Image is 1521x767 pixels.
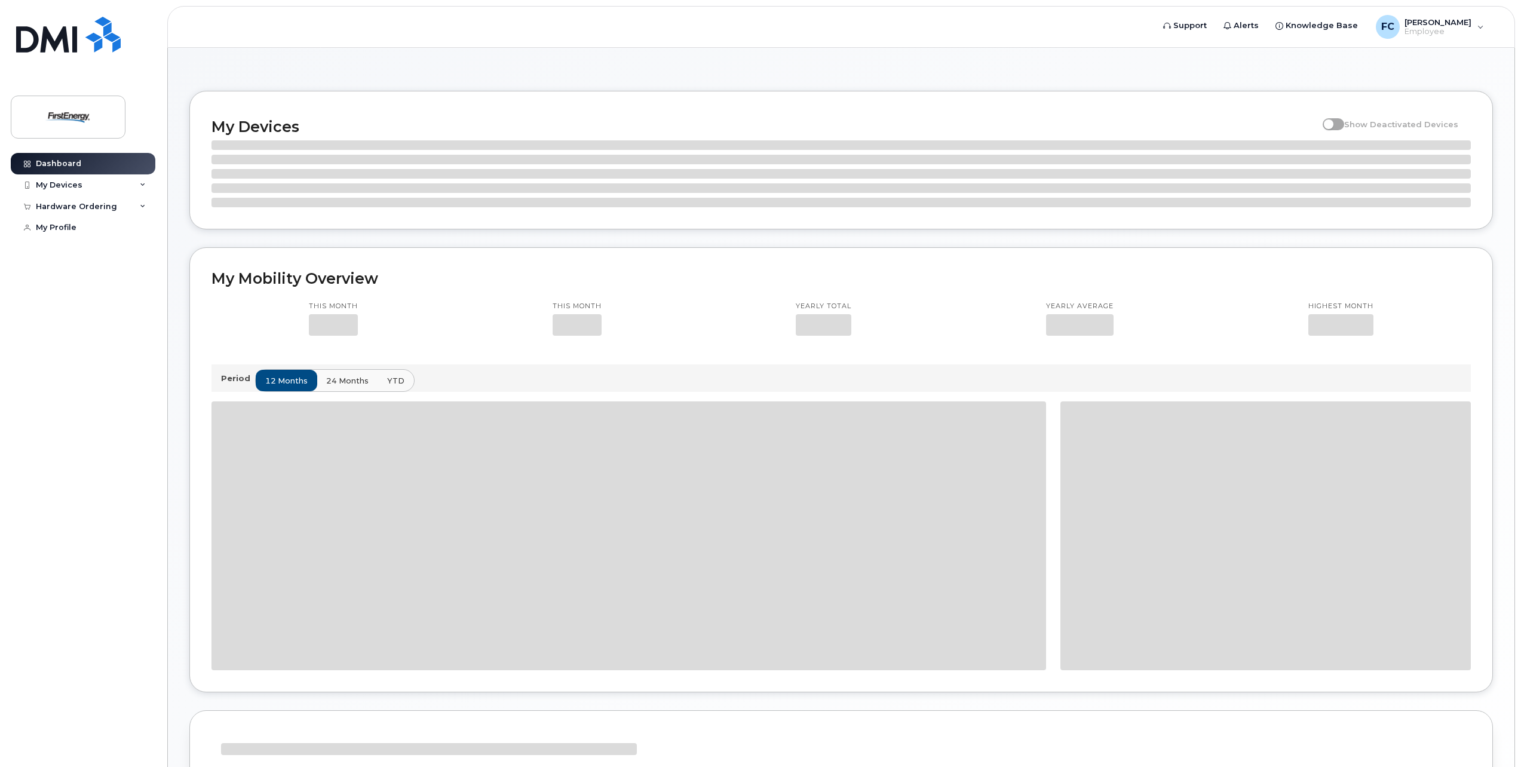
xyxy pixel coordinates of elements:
h2: My Mobility Overview [211,269,1471,287]
h2: My Devices [211,118,1317,136]
span: YTD [387,375,404,386]
p: Period [221,373,255,384]
span: 24 months [326,375,369,386]
input: Show Deactivated Devices [1323,113,1332,122]
span: Show Deactivated Devices [1344,119,1458,129]
p: Yearly total [796,302,851,311]
p: This month [309,302,358,311]
p: Highest month [1308,302,1373,311]
p: This month [553,302,602,311]
p: Yearly average [1046,302,1114,311]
